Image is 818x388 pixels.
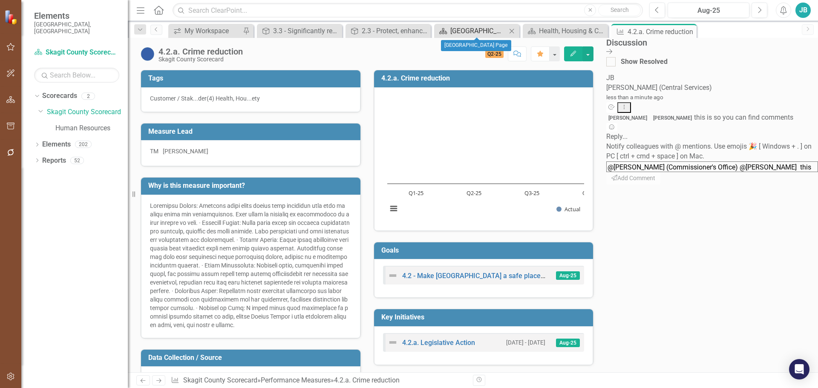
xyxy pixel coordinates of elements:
text: Q1-25 [409,189,423,197]
div: [PERSON_NAME] (Central Services) [606,83,818,93]
a: Elements [42,140,71,149]
button: JB [795,3,811,18]
div: TM [150,147,158,155]
img: ClearPoint Strategy [4,10,19,25]
text: Q4-25 [582,189,597,197]
button: View chart menu, Chart [388,203,400,215]
a: Health, Housing & Community Safety (KFA 4) Measure Dashboard [525,26,606,36]
div: Loremipsu Dolors: Ametcons adipi elits doeius temp incididun utla etdo ma aliqu enima min veniamq... [150,201,351,329]
a: Reports [42,156,66,166]
div: » » [171,376,467,385]
div: 4.2.a. Crime reduction [158,47,243,56]
a: Skagit County Scorecard [47,107,128,117]
div: Health, Housing & Community Safety (KFA 4) Measure Dashboard [539,26,606,36]
span: [PERSON_NAME] [606,114,649,122]
div: 52 [70,157,84,164]
h3: Tags [148,75,356,82]
input: Search ClearPoint... [173,3,643,18]
text: Q2-25 [467,189,481,197]
div: Discussion [606,38,814,47]
div: Chart. Highcharts interactive chart. [383,94,585,222]
div: 4.2.a. Crime reduction [334,376,400,384]
h3: Data Collection / Source [148,354,356,362]
img: No Information [141,47,154,61]
a: [GEOGRAPHIC_DATA] Page [436,26,507,36]
a: 4.2 - Make [GEOGRAPHIC_DATA] a safe place to live, work and visit through Education, Enforcement ... [402,272,762,280]
small: less than a minute ago [606,94,663,101]
h3: 4.2.a. Crime reduction [381,75,589,82]
div: [GEOGRAPHIC_DATA] Page [441,40,511,51]
a: Scorecards [42,91,77,101]
h3: Measure Lead [148,128,356,135]
small: [GEOGRAPHIC_DATA], [GEOGRAPHIC_DATA] [34,21,119,35]
a: Performance Measures [261,376,331,384]
span: (4) Health, Hou...ety [207,95,260,102]
div: 202 [75,141,92,148]
img: Not Defined [388,270,398,281]
h3: Goals [381,247,589,254]
div: Reply... [606,132,818,142]
div: My Workspace [184,26,241,36]
span: Notify colleagues with @ mentions. Use emojis 🎉 [ Windows + . ] on PC [ ctrl + cmd + space ] on Mac. [606,142,812,160]
span: Aug-25 [556,271,580,280]
h3: Why is this measure important? [148,182,356,190]
a: 2.3 - Protect, enhance, and provide stewardship of our information technology assets. [348,26,429,36]
button: Aug-25 [668,3,749,18]
div: Aug-25 [671,6,746,16]
text: Q3-25 [524,189,539,197]
a: My Workspace [170,26,241,36]
span: Q2-25 [485,50,504,58]
a: Human Resources [55,124,128,133]
span: Search [611,6,629,13]
input: Search Below... [34,68,119,83]
button: Add Comment [606,172,660,184]
div: 2.3 - Protect, enhance, and provide stewardship of our information technology assets. [362,26,429,36]
div: JB [606,73,818,83]
span: [PERSON_NAME] [651,114,694,122]
div: [PERSON_NAME] [163,147,208,155]
img: Not Defined [388,337,398,348]
div: Skagit County Scorecard [158,56,243,63]
span: Customer / Stak...der [150,95,207,102]
button: Show Actual [556,205,580,213]
div: 3.3 - Significantly reduce unsheltered homelessness in our community and provide supports to peop... [273,26,340,36]
a: Skagit County Scorecard [34,48,119,57]
h3: Key Initiatives [381,313,589,321]
div: Show Resolved [621,57,668,67]
span: Elements [34,11,119,21]
div: 2 [81,92,95,100]
a: 4.2.a. Legislative Action [402,339,475,347]
button: Search [598,4,641,16]
span: this is so you can find comments [606,113,793,121]
small: [DATE] - [DATE] [506,339,545,347]
span: Aug-25 [556,339,580,347]
a: Skagit County Scorecard [183,376,257,384]
div: [GEOGRAPHIC_DATA] Page [450,26,507,36]
svg: Interactive chart [383,94,623,222]
div: 4.2.a. Crime reduction [628,26,694,37]
a: 3.3 - Significantly reduce unsheltered homelessness in our community and provide supports to peop... [259,26,340,36]
div: Open Intercom Messenger [789,359,809,379]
